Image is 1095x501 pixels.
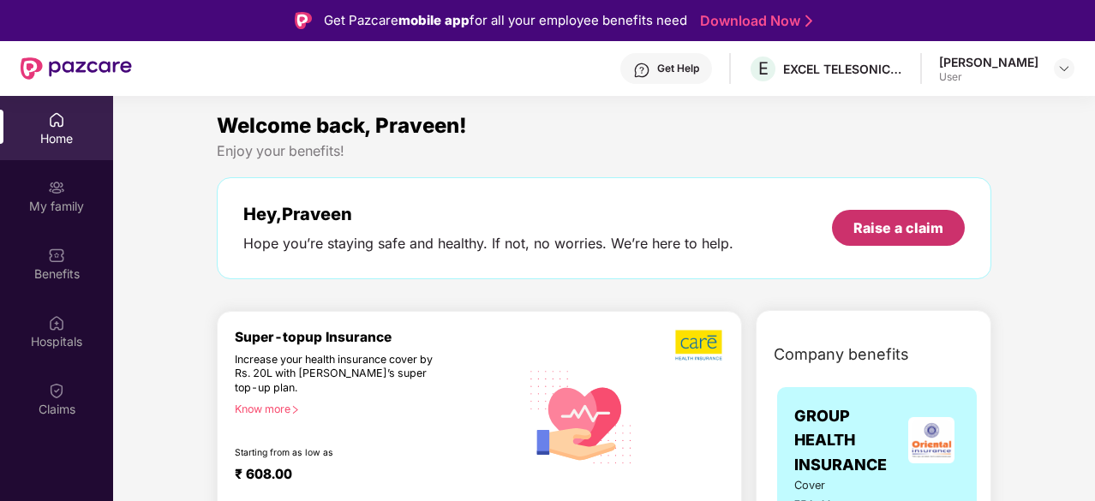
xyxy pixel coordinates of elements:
img: svg+xml;base64,PHN2ZyBpZD0iQmVuZWZpdHMiIHhtbG5zPSJodHRwOi8vd3d3LnczLm9yZy8yMDAwL3N2ZyIgd2lkdGg9Ij... [48,247,65,264]
img: svg+xml;base64,PHN2ZyBpZD0iSG9zcGl0YWxzIiB4bWxucz0iaHR0cDovL3d3dy53My5vcmcvMjAwMC9zdmciIHdpZHRoPS... [48,314,65,331]
div: ₹ 608.00 [235,466,503,486]
strong: mobile app [398,12,470,28]
div: [PERSON_NAME] [939,54,1038,70]
img: svg+xml;base64,PHN2ZyBpZD0iSG9tZSIgeG1sbnM9Imh0dHA6Ly93d3cudzMub3JnLzIwMDAvc3ZnIiB3aWR0aD0iMjAiIG... [48,111,65,128]
span: E [758,58,769,79]
span: Cover [794,477,857,494]
a: Download Now [700,12,807,30]
img: svg+xml;base64,PHN2ZyBpZD0iRHJvcGRvd24tMzJ4MzIiIHhtbG5zPSJodHRwOi8vd3d3LnczLm9yZy8yMDAwL3N2ZyIgd2... [1057,62,1071,75]
img: Logo [295,12,312,29]
span: GROUP HEALTH INSURANCE [794,404,903,477]
div: EXCEL TELESONIC INDIA PRIVATE LIMITED [783,61,903,77]
span: right [290,405,300,415]
div: Super-topup Insurance [235,329,520,345]
img: svg+xml;base64,PHN2ZyB3aWR0aD0iMjAiIGhlaWdodD0iMjAiIHZpZXdCb3g9IjAgMCAyMCAyMCIgZmlsbD0ibm9uZSIgeG... [48,179,65,196]
div: Increase your health insurance cover by Rs. 20L with [PERSON_NAME]’s super top-up plan. [235,353,446,396]
img: insurerLogo [908,417,954,463]
img: svg+xml;base64,PHN2ZyBpZD0iSGVscC0zMngzMiIgeG1sbnM9Imh0dHA6Ly93d3cudzMub3JnLzIwMDAvc3ZnIiB3aWR0aD... [633,62,650,79]
div: Get Pazcare for all your employee benefits need [324,10,687,31]
div: Hey, Praveen [243,204,733,224]
div: Raise a claim [853,218,943,237]
div: Enjoy your benefits! [217,142,991,160]
img: svg+xml;base64,PHN2ZyB4bWxucz0iaHR0cDovL3d3dy53My5vcmcvMjAwMC9zdmciIHhtbG5zOnhsaW5rPSJodHRwOi8vd3... [520,354,643,478]
div: Starting from as low as [235,447,447,459]
img: Stroke [805,12,812,30]
img: svg+xml;base64,PHN2ZyBpZD0iQ2xhaW0iIHhtbG5zPSJodHRwOi8vd3d3LnczLm9yZy8yMDAwL3N2ZyIgd2lkdGg9IjIwIi... [48,382,65,399]
img: b5dec4f62d2307b9de63beb79f102df3.png [675,329,724,361]
div: Hope you’re staying safe and healthy. If not, no worries. We’re here to help. [243,235,733,253]
span: Welcome back, Praveen! [217,113,467,138]
div: Get Help [657,62,699,75]
div: User [939,70,1038,84]
img: New Pazcare Logo [21,57,132,80]
div: Know more [235,403,510,415]
span: Company benefits [774,343,909,367]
